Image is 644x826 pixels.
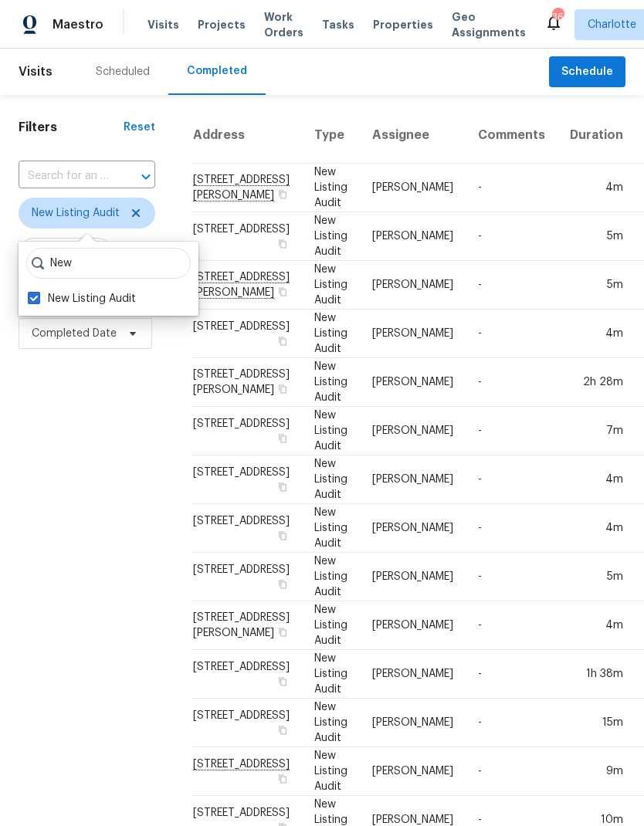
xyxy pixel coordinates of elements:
[276,529,290,543] button: Copy Address
[552,9,563,25] div: 36
[302,699,360,747] td: New Listing Audit
[276,432,290,445] button: Copy Address
[360,455,466,504] td: [PERSON_NAME]
[549,56,625,88] button: Schedule
[302,650,360,699] td: New Listing Audit
[276,334,290,348] button: Copy Address
[466,107,558,164] th: Comments
[558,358,636,407] td: 2h 28m
[276,382,290,396] button: Copy Address
[466,164,558,212] td: -
[124,120,155,135] div: Reset
[466,261,558,310] td: -
[452,9,526,40] span: Geo Assignments
[558,553,636,601] td: 5m
[276,188,290,201] button: Copy Address
[558,212,636,261] td: 5m
[466,358,558,407] td: -
[28,291,136,306] label: New Listing Audit
[276,772,290,786] button: Copy Address
[302,310,360,358] td: New Listing Audit
[360,553,466,601] td: [PERSON_NAME]
[264,9,303,40] span: Work Orders
[466,747,558,796] td: -
[32,326,117,341] span: Completed Date
[466,310,558,358] td: -
[302,553,360,601] td: New Listing Audit
[558,310,636,358] td: 4m
[302,601,360,650] td: New Listing Audit
[192,407,302,455] td: [STREET_ADDRESS]
[302,504,360,553] td: New Listing Audit
[360,504,466,553] td: [PERSON_NAME]
[276,723,290,737] button: Copy Address
[276,675,290,689] button: Copy Address
[147,17,179,32] span: Visits
[588,17,636,32] span: Charlotte
[322,19,354,30] span: Tasks
[561,63,613,82] span: Schedule
[192,358,302,407] td: [STREET_ADDRESS][PERSON_NAME]
[302,358,360,407] td: New Listing Audit
[192,504,302,553] td: [STREET_ADDRESS]
[558,601,636,650] td: 4m
[302,455,360,504] td: New Listing Audit
[558,747,636,796] td: 9m
[360,699,466,747] td: [PERSON_NAME]
[192,107,302,164] th: Address
[276,480,290,494] button: Copy Address
[558,107,636,164] th: Duration
[276,285,290,299] button: Copy Address
[302,407,360,455] td: New Listing Audit
[466,407,558,455] td: -
[192,310,302,358] td: [STREET_ADDRESS]
[276,237,290,251] button: Copy Address
[466,650,558,699] td: -
[360,358,466,407] td: [PERSON_NAME]
[187,63,247,79] div: Completed
[192,455,302,504] td: [STREET_ADDRESS]
[192,601,302,650] td: [STREET_ADDRESS][PERSON_NAME]
[558,455,636,504] td: 4m
[192,553,302,601] td: [STREET_ADDRESS]
[558,650,636,699] td: 1h 38m
[302,164,360,212] td: New Listing Audit
[360,601,466,650] td: [PERSON_NAME]
[302,107,360,164] th: Type
[558,407,636,455] td: 7m
[558,504,636,553] td: 4m
[373,17,433,32] span: Properties
[135,166,157,188] button: Open
[276,577,290,591] button: Copy Address
[558,699,636,747] td: 15m
[466,455,558,504] td: -
[360,747,466,796] td: [PERSON_NAME]
[558,261,636,310] td: 5m
[360,212,466,261] td: [PERSON_NAME]
[192,650,302,699] td: [STREET_ADDRESS]
[360,407,466,455] td: [PERSON_NAME]
[198,17,246,32] span: Projects
[466,212,558,261] td: -
[32,205,120,221] span: New Listing Audit
[466,504,558,553] td: -
[360,650,466,699] td: [PERSON_NAME]
[466,601,558,650] td: -
[276,625,290,639] button: Copy Address
[192,699,302,747] td: [STREET_ADDRESS]
[192,212,302,261] td: [STREET_ADDRESS]
[558,164,636,212] td: 4m
[19,164,112,188] input: Search for an address...
[360,261,466,310] td: [PERSON_NAME]
[466,553,558,601] td: -
[302,261,360,310] td: New Listing Audit
[302,212,360,261] td: New Listing Audit
[19,55,53,89] span: Visits
[302,747,360,796] td: New Listing Audit
[96,64,150,80] div: Scheduled
[360,107,466,164] th: Assignee
[53,17,103,32] span: Maestro
[360,310,466,358] td: [PERSON_NAME]
[466,699,558,747] td: -
[360,164,466,212] td: [PERSON_NAME]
